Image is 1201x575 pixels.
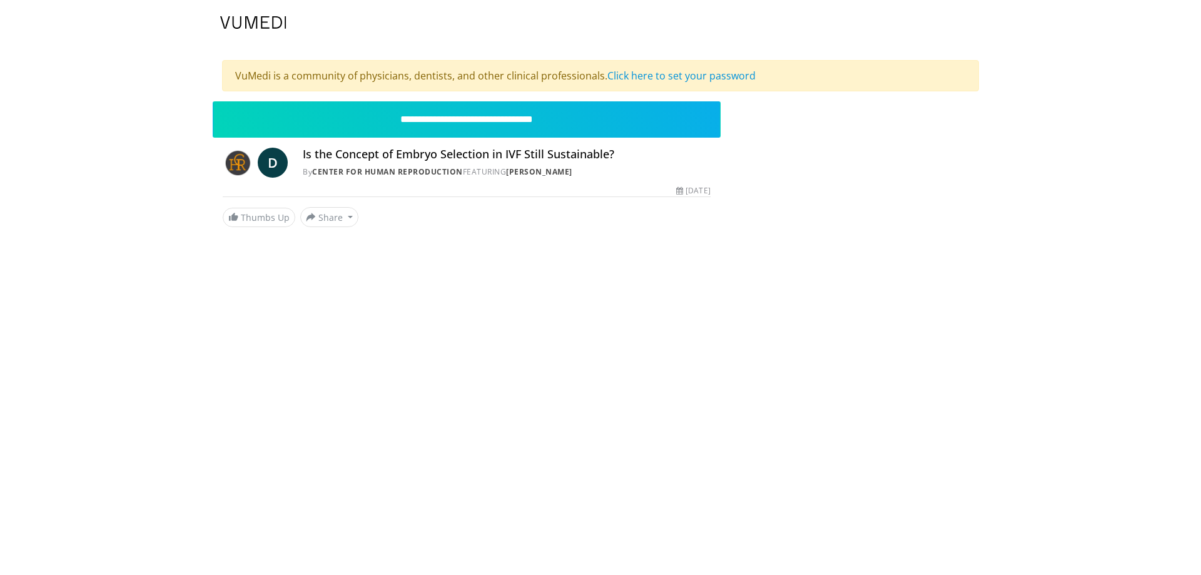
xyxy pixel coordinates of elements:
div: [DATE] [676,185,710,196]
a: Click here to set your password [607,69,756,83]
a: [PERSON_NAME] [506,166,572,177]
div: By FEATURING [303,166,710,178]
h4: Is the Concept of Embryo Selection in IVF Still Sustainable? [303,148,710,161]
a: D [258,148,288,178]
div: VuMedi is a community of physicians, dentists, and other clinical professionals. [222,60,979,91]
a: Center for Human Reproduction [312,166,463,177]
img: Center for Human Reproduction [223,148,253,178]
a: Thumbs Up [223,208,295,227]
img: VuMedi Logo [220,16,286,29]
button: Share [300,207,358,227]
